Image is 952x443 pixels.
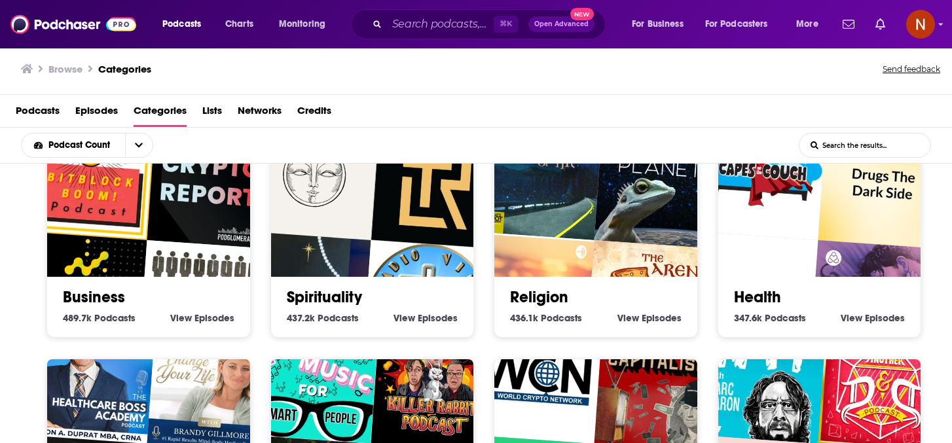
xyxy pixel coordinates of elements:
[632,15,684,33] span: For Business
[287,312,315,324] span: 437.2k
[705,15,768,33] span: For Podcasters
[906,10,935,39] span: Logged in as AdelNBM
[194,312,234,324] span: Episodes
[287,312,359,324] a: 437.2k Spirituality Podcasts
[10,12,136,37] img: Podchaser - Follow, Share and Rate Podcasts
[765,312,806,324] span: Podcasts
[623,14,700,35] button: open menu
[510,312,538,324] span: 436.1k
[594,119,723,249] img: Sentient Planet
[170,312,192,324] span: View
[371,119,500,249] img: The Reluctant Thought Leader Podcast
[287,287,362,307] a: Spirituality
[125,133,153,157] button: open menu
[63,312,136,324] a: 489.7k Business Podcasts
[21,133,174,158] h2: Choose List sort
[270,14,342,35] button: open menu
[906,10,935,39] img: User Profile
[541,312,582,324] span: Podcasts
[617,312,639,324] span: View
[75,100,118,127] a: Episodes
[26,111,155,240] img: The BitBlockBoom Bitcoin Podcast
[642,312,682,324] span: Episodes
[48,141,115,150] span: Podcast Count
[510,287,568,307] a: Religion
[48,63,82,75] h3: Browse
[870,13,890,35] a: Show notifications dropdown
[865,312,905,324] span: Episodes
[394,312,415,324] span: View
[279,15,325,33] span: Monitoring
[617,312,682,324] a: View Religion Episodes
[318,312,359,324] span: Podcasts
[217,14,261,35] a: Charts
[787,14,835,35] button: open menu
[879,60,944,79] button: Send feedback
[734,312,806,324] a: 347.6k Health Podcasts
[387,14,494,35] input: Search podcasts, credits, & more...
[696,111,826,240] img: Capes On the Couch - Where Comics Get Counseling
[297,100,331,127] a: Credits
[734,287,781,307] a: Health
[697,14,787,35] button: open menu
[734,312,762,324] span: 347.6k
[153,14,218,35] button: open menu
[796,15,818,33] span: More
[134,100,187,127] a: Categories
[94,312,136,324] span: Podcasts
[818,119,947,249] img: Drugs: The Dark Side
[249,111,378,240] img: Esencias de ALQVIMIA
[528,16,595,32] button: Open AdvancedNew
[841,312,905,324] a: View Health Episodes
[510,312,582,324] a: 436.1k Religion Podcasts
[494,16,518,33] span: ⌘ K
[238,100,282,127] a: Networks
[841,312,862,324] span: View
[170,312,234,324] a: View Business Episodes
[147,119,276,249] img: Daily Crypto Report
[570,8,594,20] span: New
[363,9,618,39] div: Search podcasts, credits, & more...
[22,141,125,150] button: open menu
[394,312,458,324] a: View Spirituality Episodes
[418,312,458,324] span: Episodes
[98,63,151,75] a: Categories
[16,100,60,127] a: Podcasts
[225,15,253,33] span: Charts
[202,100,222,127] a: Lists
[906,10,935,39] button: Show profile menu
[63,312,92,324] span: 489.7k
[473,111,602,240] img: One Third of Life
[162,15,201,33] span: Podcasts
[534,21,589,27] span: Open Advanced
[837,13,860,35] a: Show notifications dropdown
[63,287,125,307] a: Business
